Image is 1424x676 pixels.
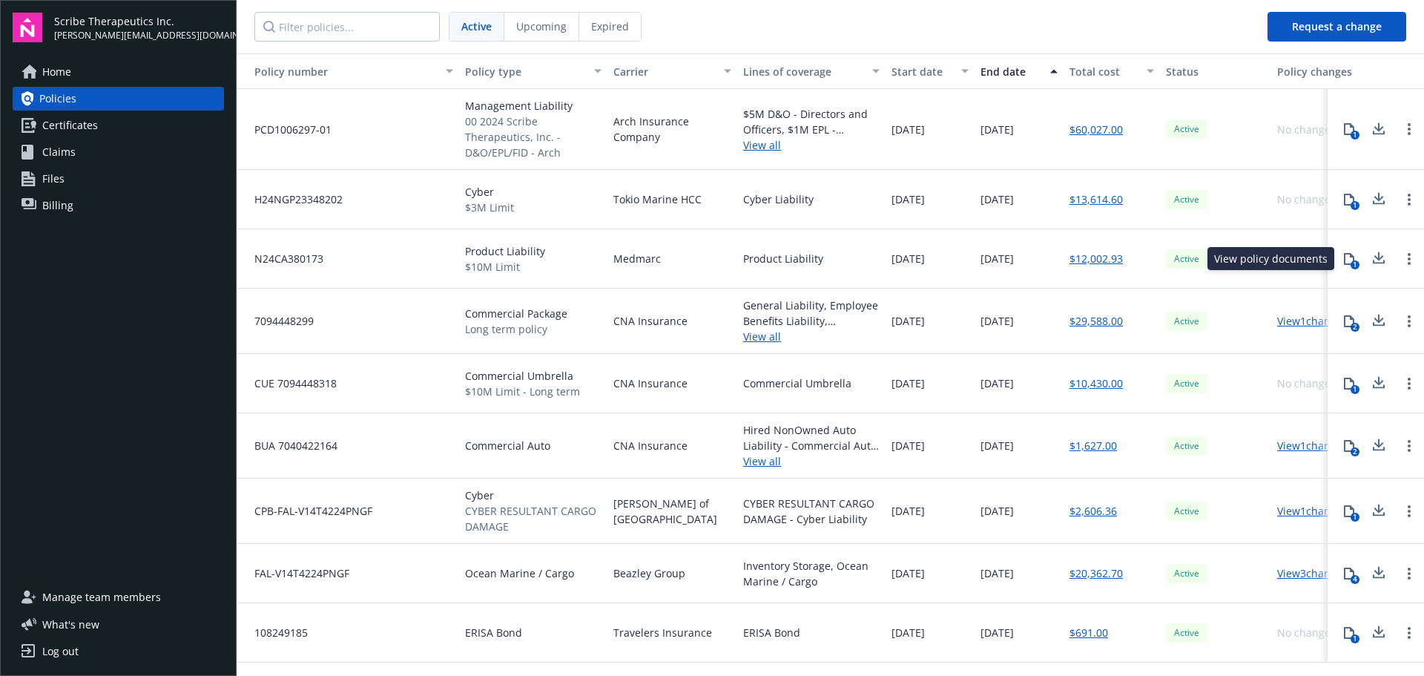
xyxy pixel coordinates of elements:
a: View 3 changes [1277,566,1348,580]
div: No changes [1277,375,1336,391]
a: Open options [1400,624,1418,642]
button: 1 [1334,618,1364,648]
button: End date [975,53,1064,89]
a: Open options [1400,502,1418,520]
a: Open options [1400,375,1418,393]
span: Active [1172,439,1201,453]
span: Manage team members [42,585,161,609]
span: Files [42,167,65,191]
span: Active [1172,252,1201,266]
button: 1 [1334,496,1364,526]
span: [PERSON_NAME][EMAIL_ADDRESS][DOMAIN_NAME] [54,29,224,42]
div: 2 [1351,447,1359,456]
div: Toggle SortBy [243,64,437,79]
a: $60,027.00 [1069,122,1123,137]
a: $691.00 [1069,625,1108,640]
button: 1 [1334,114,1364,144]
a: Home [13,60,224,84]
div: Hired NonOwned Auto Liability - Commercial Auto Liability [743,422,880,453]
span: 7094448299 [243,313,314,329]
span: Active [1172,193,1201,206]
a: $1,627.00 [1069,438,1117,453]
button: Request a change [1268,12,1406,42]
span: [DATE] [891,313,925,329]
a: Policies [13,87,224,111]
span: Claims [42,140,76,164]
div: Start date [891,64,952,79]
a: $12,002.93 [1069,251,1123,266]
span: Active [1172,567,1201,580]
span: N24CA380173 [243,251,323,266]
div: No changes [1277,191,1336,207]
span: Expired [591,19,629,34]
span: What ' s new [42,617,99,632]
div: ERISA Bond [743,625,800,640]
button: 4 [1334,559,1364,588]
span: [DATE] [980,438,1014,453]
div: $5M D&O - Directors and Officers, $1M EPL - Employment Practices Liability, $1M FID - Fiduciary L... [743,106,880,137]
a: View 1 changes [1277,439,1348,453]
div: Cyber Liability [743,191,814,207]
span: CNA Insurance [613,313,688,329]
button: Total cost [1064,53,1160,89]
span: [DATE] [891,565,925,581]
a: $10,430.00 [1069,375,1123,391]
div: 1 [1351,260,1359,269]
span: PCD1006297-01 [243,122,332,137]
span: Medmarc [613,251,661,266]
span: Active [1172,315,1201,328]
button: Status [1160,53,1271,89]
div: Carrier [613,64,715,79]
span: Active [461,19,492,34]
span: Cyber [465,184,514,200]
span: [DATE] [891,122,925,137]
a: $29,588.00 [1069,313,1123,329]
button: Policy type [459,53,607,89]
span: 108249185 [243,625,308,640]
div: No changes [1277,625,1336,640]
a: View 1 changes [1277,504,1348,518]
div: CYBER RESULTANT CARGO DAMAGE - Cyber Liability [743,496,880,527]
div: View policy documents [1207,247,1334,270]
a: Claims [13,140,224,164]
span: Commercial Umbrella [465,368,580,384]
div: Policy changes [1277,64,1358,79]
div: No changes [1277,122,1336,137]
span: CNA Insurance [613,438,688,453]
button: Carrier [607,53,737,89]
div: 1 [1351,634,1359,643]
span: CUE 7094448318 [243,375,337,391]
span: [DATE] [980,191,1014,207]
span: Tokio Marine HCC [613,191,702,207]
button: 2 [1334,431,1364,461]
a: View all [743,453,880,469]
div: 4 [1351,575,1359,584]
span: CPB-FAL-V14T4224PNGF [243,503,372,519]
button: What's new [13,617,123,632]
span: Cyber [465,488,601,503]
a: Open options [1400,120,1418,138]
span: Home [42,60,71,84]
span: ERISA Bond [465,625,522,640]
div: End date [980,64,1041,79]
div: Log out [42,640,79,663]
a: View 1 changes [1277,314,1348,328]
div: Status [1166,64,1265,79]
a: $2,606.36 [1069,503,1117,519]
a: Certificates [13,114,224,137]
a: $20,362.70 [1069,565,1123,581]
span: [DATE] [980,122,1014,137]
span: [DATE] [980,375,1014,391]
button: Scribe Therapeutics Inc.[PERSON_NAME][EMAIL_ADDRESS][DOMAIN_NAME] [54,13,224,42]
div: Product Liability [743,251,823,266]
span: [DATE] [980,625,1014,640]
button: 1 [1334,185,1364,214]
a: Manage team members [13,585,224,609]
span: Policies [39,87,76,111]
span: [DATE] [891,375,925,391]
a: View all [743,329,880,344]
span: $10M Limit - Long term [465,384,580,399]
img: navigator-logo.svg [13,13,42,42]
span: FAL-V14T4224PNGF [243,565,349,581]
span: $3M Limit [465,200,514,215]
